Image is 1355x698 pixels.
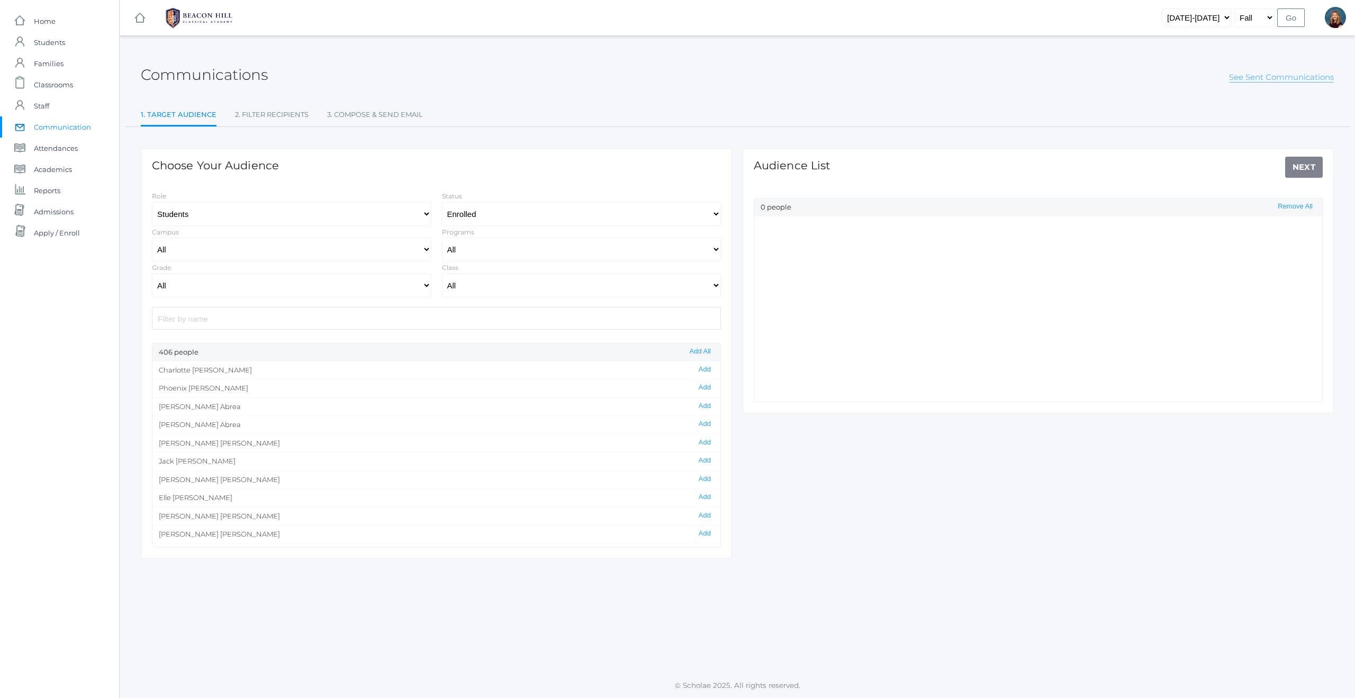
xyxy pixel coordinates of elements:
[152,192,166,200] label: Role
[152,307,721,330] input: Filter by name
[235,104,309,125] a: 2. Filter Recipients
[1275,202,1316,211] button: Remove All
[327,104,423,125] a: 3. Compose & Send Email
[34,180,60,201] span: Reports
[754,159,830,171] h1: Audience List
[34,159,72,180] span: Academics
[695,529,714,538] button: Add
[34,53,64,74] span: Families
[141,104,216,127] a: 1. Target Audience
[159,5,239,31] img: 1_BHCALogos-05.png
[442,264,458,271] label: Class
[34,11,56,32] span: Home
[34,138,78,159] span: Attendances
[141,67,268,83] h2: Communications
[695,493,714,502] button: Add
[695,475,714,484] button: Add
[1325,7,1346,28] div: Lindsay Leeds
[152,415,720,434] li: [PERSON_NAME] Abrea
[152,470,720,489] li: [PERSON_NAME] [PERSON_NAME]
[442,228,474,236] label: Programs
[152,228,179,236] label: Campus
[34,74,73,95] span: Classrooms
[695,511,714,520] button: Add
[152,343,720,361] div: 406 people
[695,383,714,392] button: Add
[152,452,720,470] li: Jack [PERSON_NAME]
[152,434,720,452] li: [PERSON_NAME] [PERSON_NAME]
[152,397,720,416] li: [PERSON_NAME] Abrea
[754,198,1322,216] div: 0 people
[34,222,80,243] span: Apply / Enroll
[152,264,171,271] label: Grade
[152,379,720,397] li: Phoenix [PERSON_NAME]
[442,192,462,200] label: Status
[120,680,1355,691] p: © Scholae 2025. All rights reserved.
[686,347,714,356] button: Add All
[695,420,714,429] button: Add
[152,543,720,562] li: [PERSON_NAME] Alstot
[695,456,714,465] button: Add
[152,488,720,507] li: Elle [PERSON_NAME]
[34,32,65,53] span: Students
[1277,8,1305,27] input: Go
[695,402,714,411] button: Add
[695,438,714,447] button: Add
[152,361,720,379] li: Charlotte [PERSON_NAME]
[152,507,720,525] li: [PERSON_NAME] [PERSON_NAME]
[152,525,720,543] li: [PERSON_NAME] [PERSON_NAME]
[34,201,74,222] span: Admissions
[1229,72,1334,83] a: See Sent Communications
[34,116,91,138] span: Communication
[152,159,279,171] h1: Choose Your Audience
[34,95,49,116] span: Staff
[695,365,714,374] button: Add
